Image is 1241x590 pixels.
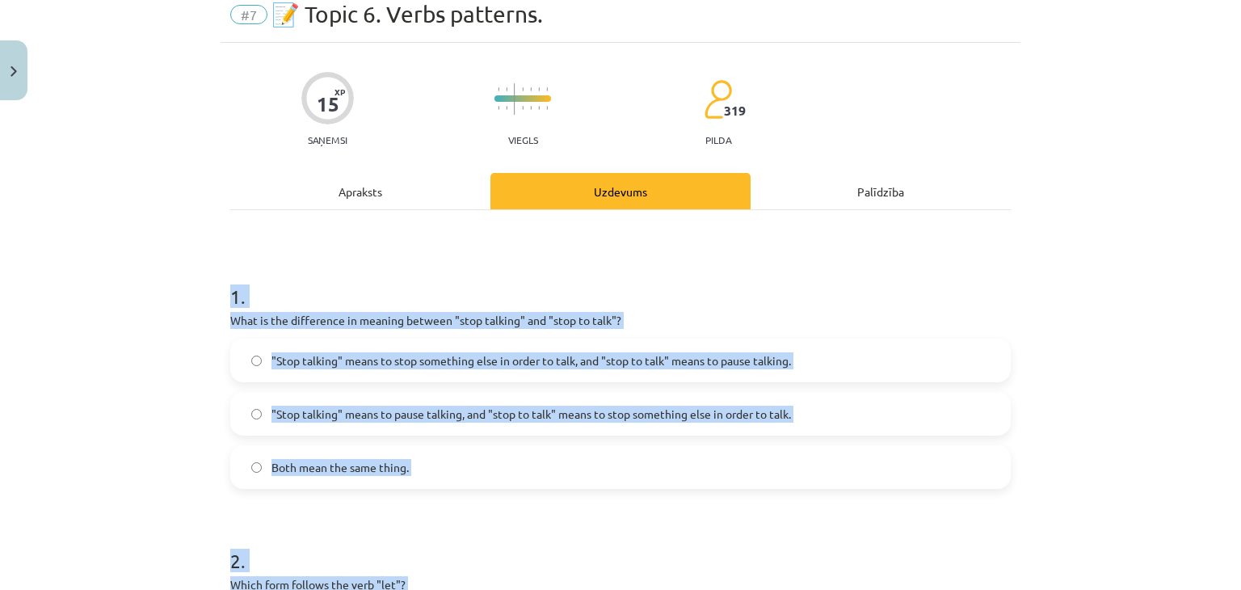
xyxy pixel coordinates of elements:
p: Saņemsi [301,134,354,145]
img: icon-short-line-57e1e144782c952c97e751825c79c345078a6d821885a25fce030b3d8c18986b.svg [522,106,524,110]
input: Both mean the same thing. [251,462,262,473]
input: "Stop talking" means to stop something else in order to talk, and "stop to talk" means to pause t... [251,356,262,366]
span: "Stop talking" means to stop something else in order to talk, and "stop to talk" means to pause t... [271,352,791,369]
img: icon-short-line-57e1e144782c952c97e751825c79c345078a6d821885a25fce030b3d8c18986b.svg [530,106,532,110]
span: "Stop talking" means to pause talking, and "stop to talk" means to stop something else in order t... [271,406,791,423]
span: XP [334,87,345,96]
img: icon-short-line-57e1e144782c952c97e751825c79c345078a6d821885a25fce030b3d8c18986b.svg [506,87,507,91]
p: pilda [705,134,731,145]
span: #7 [230,5,267,24]
div: 15 [317,93,339,116]
img: icon-short-line-57e1e144782c952c97e751825c79c345078a6d821885a25fce030b3d8c18986b.svg [498,106,499,110]
p: What is the difference in meaning between "stop talking" and "stop to talk"? [230,312,1011,329]
img: icon-short-line-57e1e144782c952c97e751825c79c345078a6d821885a25fce030b3d8c18986b.svg [506,106,507,110]
span: 319 [724,103,746,118]
p: Viegls [508,134,538,145]
input: "Stop talking" means to pause talking, and "stop to talk" means to stop something else in order t... [251,409,262,419]
img: icon-short-line-57e1e144782c952c97e751825c79c345078a6d821885a25fce030b3d8c18986b.svg [522,87,524,91]
img: students-c634bb4e5e11cddfef0936a35e636f08e4e9abd3cc4e673bd6f9a4125e45ecb1.svg [704,79,732,120]
div: Uzdevums [490,173,751,209]
span: 📝 Topic 6. Verbs patterns. [271,1,543,27]
img: icon-long-line-d9ea69661e0d244f92f715978eff75569469978d946b2353a9bb055b3ed8787d.svg [514,83,515,115]
div: Palīdzība [751,173,1011,209]
img: icon-short-line-57e1e144782c952c97e751825c79c345078a6d821885a25fce030b3d8c18986b.svg [546,106,548,110]
h1: 1 . [230,257,1011,307]
img: icon-close-lesson-0947bae3869378f0d4975bcd49f059093ad1ed9edebbc8119c70593378902aed.svg [11,66,17,77]
img: icon-short-line-57e1e144782c952c97e751825c79c345078a6d821885a25fce030b3d8c18986b.svg [530,87,532,91]
h1: 2 . [230,521,1011,571]
span: Both mean the same thing. [271,459,409,476]
div: Apraksts [230,173,490,209]
img: icon-short-line-57e1e144782c952c97e751825c79c345078a6d821885a25fce030b3d8c18986b.svg [546,87,548,91]
img: icon-short-line-57e1e144782c952c97e751825c79c345078a6d821885a25fce030b3d8c18986b.svg [498,87,499,91]
img: icon-short-line-57e1e144782c952c97e751825c79c345078a6d821885a25fce030b3d8c18986b.svg [538,106,540,110]
img: icon-short-line-57e1e144782c952c97e751825c79c345078a6d821885a25fce030b3d8c18986b.svg [538,87,540,91]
